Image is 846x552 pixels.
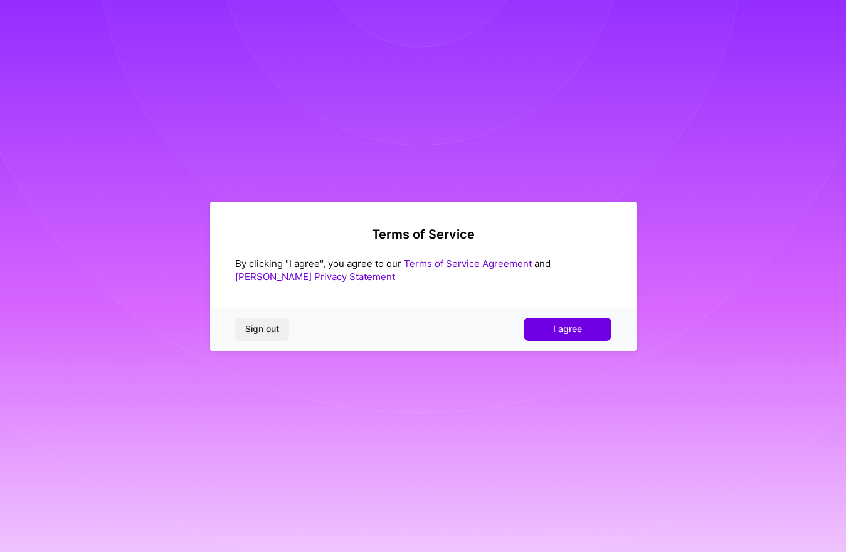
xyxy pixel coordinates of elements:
span: Sign out [245,323,279,335]
button: I agree [524,318,611,340]
h2: Terms of Service [235,227,611,242]
a: Terms of Service Agreement [404,258,532,269]
button: Sign out [235,318,289,340]
span: I agree [553,323,582,335]
div: By clicking "I agree", you agree to our and [235,257,611,283]
a: [PERSON_NAME] Privacy Statement [235,271,395,283]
